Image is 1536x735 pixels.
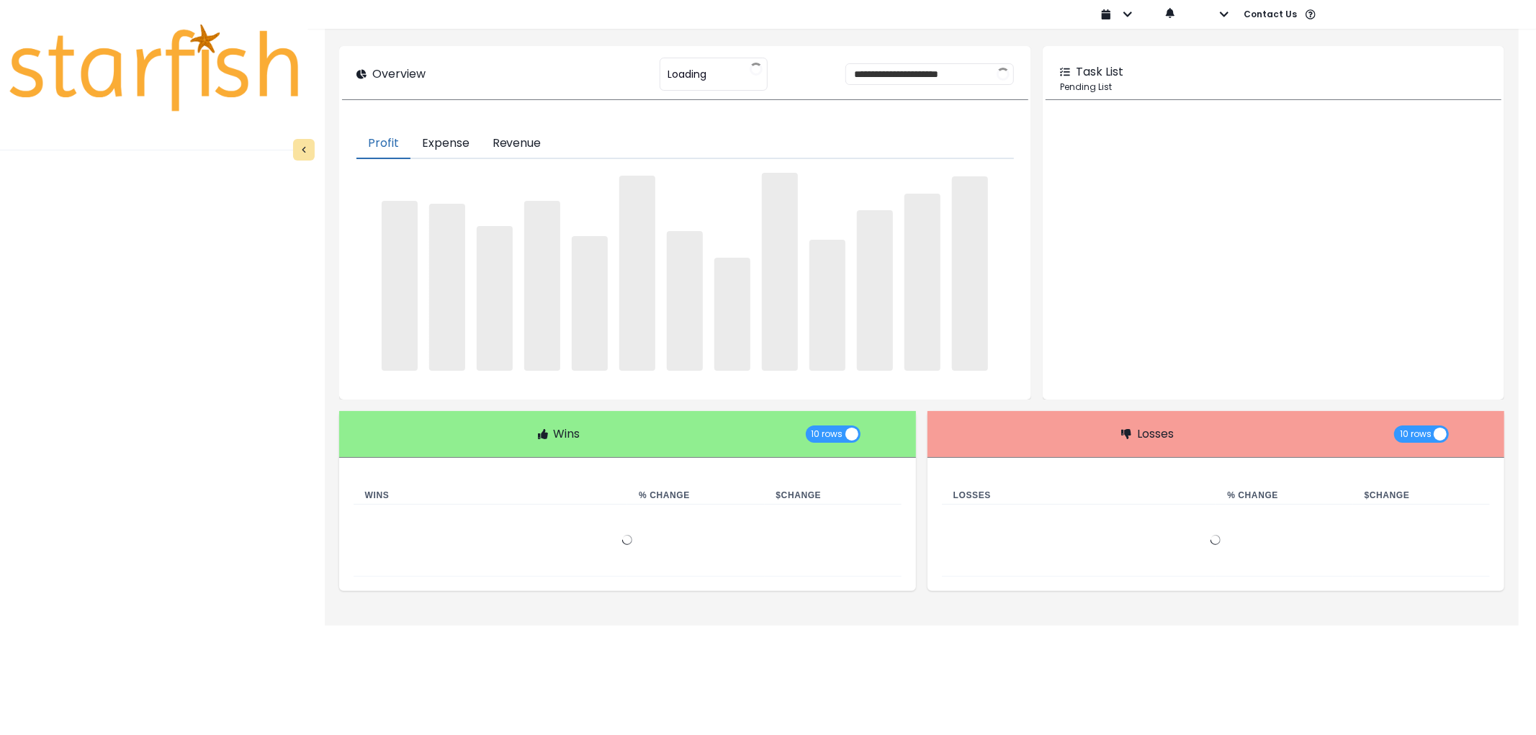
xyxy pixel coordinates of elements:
[481,129,553,159] button: Revenue
[1216,487,1352,505] th: % Change
[1137,425,1174,443] p: Losses
[477,226,513,371] span: ‌
[429,204,465,371] span: ‌
[857,210,893,371] span: ‌
[572,236,608,371] span: ‌
[1060,81,1487,94] p: Pending List
[410,129,481,159] button: Expense
[524,201,560,370] span: ‌
[1076,63,1123,81] p: Task List
[667,231,703,371] span: ‌
[942,487,1216,505] th: Losses
[354,487,628,505] th: Wins
[382,201,418,371] span: ‌
[904,194,940,371] span: ‌
[765,487,902,505] th: $ Change
[356,129,410,159] button: Profit
[952,176,988,371] span: ‌
[1400,425,1432,443] span: 10 rows
[668,59,706,89] span: Loading
[619,176,655,370] span: ‌
[762,173,798,371] span: ‌
[554,425,580,443] p: Wins
[1353,487,1490,505] th: $ Change
[714,258,750,370] span: ‌
[812,425,843,443] span: 10 rows
[809,240,845,371] span: ‌
[372,66,426,83] p: Overview
[627,487,764,505] th: % Change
